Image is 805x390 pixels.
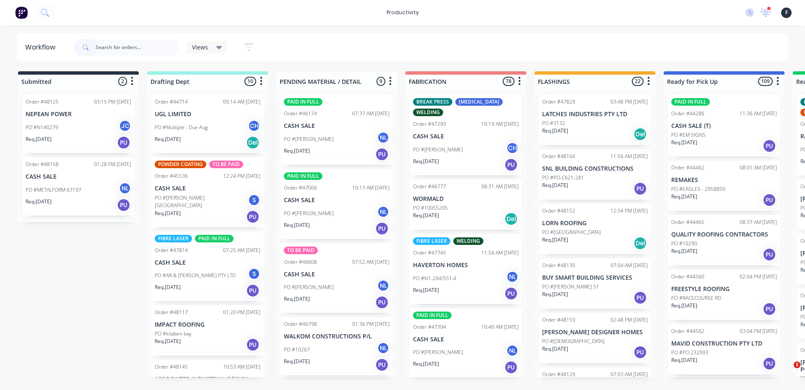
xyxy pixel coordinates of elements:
[284,210,334,217] p: PO #[PERSON_NAME]
[481,183,519,190] div: 08:31 AM [DATE]
[413,237,450,245] div: FIBRE LASER
[671,110,704,117] div: Order #44286
[26,173,131,180] p: CASH SALE
[481,323,519,331] div: 10:40 AM [DATE]
[539,313,651,363] div: Order #4815902:48 PM [DATE][PERSON_NAME] DESIGNER HOMESPO #[DEMOGRAPHIC_DATA]Req.[DATE]PU
[740,164,777,172] div: 08:01 AM [DATE]
[246,284,260,297] div: PU
[223,363,260,371] div: 10:53 AM [DATE]
[610,371,648,378] div: 07:03 AM [DATE]
[481,120,519,128] div: 10:19 AM [DATE]
[377,279,390,292] div: NL
[155,98,188,106] div: Order #44714
[740,328,777,335] div: 03:04 PM [DATE]
[542,220,648,227] p: LORN ROOFING
[542,165,648,172] p: SNL BUILDING CONSTRUCTIONS
[377,131,390,144] div: NL
[94,98,131,106] div: 03:15 PM [DATE]
[634,182,647,195] div: PU
[223,98,260,106] div: 09:14 AM [DATE]
[223,172,260,180] div: 12:24 PM [DATE]
[671,328,704,335] div: Order #44562
[763,193,776,207] div: PU
[413,183,446,190] div: Order #46777
[671,286,777,293] p: FREESTYLE ROOFING
[284,258,317,266] div: Order #46608
[413,212,439,219] p: Req. [DATE]
[413,286,439,294] p: Req. [DATE]
[481,249,519,257] div: 11:54 AM [DATE]
[284,197,390,204] p: CASH SALE
[248,268,260,280] div: S
[195,235,234,242] div: PAID IN FULL
[26,161,59,168] div: Order #48158
[280,317,393,375] div: Order #4679801:36 PM [DATE]WALKOM CONSTRUCTIONS P/LPO #10267NLReq.[DATE]PU
[410,179,522,230] div: Order #4677708:31 AM [DATE]WORMALDPO #10055205Req.[DATE]Del
[453,237,483,245] div: WELDING
[671,247,697,255] p: Req. [DATE]
[794,361,800,368] span: 1
[506,142,519,154] div: CH
[634,346,647,359] div: PU
[539,204,651,254] div: Order #4815212:54 PM [DATE]LORN ROOFINGPO #[GEOGRAPHIC_DATA]Req.[DATE]Del
[26,198,52,205] p: Req. [DATE]
[25,42,60,52] div: Workflow
[413,262,519,269] p: HAVERTON HOMES
[610,207,648,215] div: 12:54 PM [DATE]
[671,273,704,281] div: Order #44560
[671,356,697,364] p: Req. [DATE]
[155,376,260,390] p: ASSOCIATED INDUSTRIAL DESIGN ENGINEERING P/L
[671,218,704,226] div: Order #44465
[539,258,651,309] div: Order #4813007:04 AM [DATE]BUY SMART BUILDING SERVICESPO #[PERSON_NAME] STReq.[DATE]PU
[413,249,446,257] div: Order #47745
[740,110,777,117] div: 11:36 AM [DATE]
[284,110,317,117] div: Order #46174
[155,330,192,338] p: PO #kilaben bay
[668,270,780,320] div: Order #4456002:04 PM [DATE]FREESTYLE ROOFINGPO #RACECOURSE RDReq.[DATE]PU
[413,348,463,356] p: PO #[PERSON_NAME]
[248,120,260,132] div: CH
[155,210,181,217] p: Req. [DATE]
[504,287,518,300] div: PU
[284,283,334,291] p: PO #[PERSON_NAME]
[671,231,777,238] p: QUALITY ROOFING CONTRACTORS
[119,182,131,195] div: NL
[542,229,601,236] p: PO #[GEOGRAPHIC_DATA]
[284,135,334,143] p: PO #[PERSON_NAME]
[671,240,697,247] p: PO #10290
[542,153,575,160] div: Order #48104
[377,342,390,354] div: NL
[26,135,52,143] p: Req. [DATE]
[413,312,452,319] div: PAID IN FULL
[504,158,518,172] div: PU
[15,6,28,19] img: Factory
[504,361,518,374] div: PU
[740,273,777,281] div: 02:04 PM [DATE]
[246,210,260,224] div: PU
[155,321,260,328] p: IMPACT ROOFING
[280,95,393,165] div: PAID IN FULLOrder #4617407:37 AM [DATE]CASH SALEPO #[PERSON_NAME]NLReq.[DATE]PU
[668,215,780,265] div: Order #4446508:37 AM [DATE]QUALITY ROOFING CONTRACTORSPO #10290Req.[DATE]PU
[671,122,777,130] p: CASH SALE (T)
[542,329,648,336] p: [PERSON_NAME] DESIGNER HOMES
[284,295,310,303] p: Req. [DATE]
[284,122,390,130] p: CASH SALE
[155,363,188,371] div: Order #48145
[413,120,446,128] div: Order #47299
[155,161,206,168] div: POWDER COATING
[117,136,130,149] div: PU
[776,361,797,382] iframe: Intercom live chat
[542,371,575,378] div: Order #48129
[634,291,647,304] div: PU
[542,174,584,182] p: PO #PO-C621-281
[740,218,777,226] div: 08:37 AM [DATE]
[94,161,131,168] div: 01:28 PM [DATE]
[375,222,389,235] div: PU
[542,345,568,353] p: Req. [DATE]
[542,283,599,291] p: PO #[PERSON_NAME] ST
[151,95,264,153] div: Order #4471409:14 AM [DATE]UGL LIMITEDPO #Multiple - Due AugCHReq.[DATE]Del
[413,275,456,282] p: PO #N1-204/551.4
[634,237,647,250] div: Del
[542,98,575,106] div: Order #47829
[542,236,568,244] p: Req. [DATE]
